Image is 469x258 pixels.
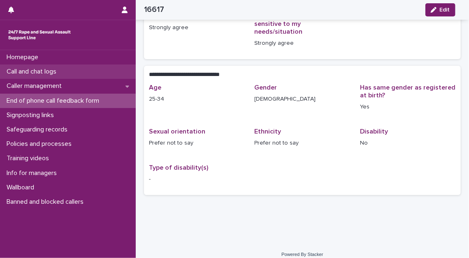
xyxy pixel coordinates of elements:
p: Prefer not to say [255,139,351,147]
p: Signposting links [3,111,60,119]
p: Prefer not to say [149,139,245,147]
img: rhQMoQhaT3yELyF149Cw [7,27,72,43]
p: Caller management [3,82,68,90]
p: Wallboard [3,184,41,191]
p: 25-34 [149,95,245,104]
p: Policies and processes [3,140,78,148]
span: The support I received was sensitive to my needs/situation [255,13,336,35]
p: Yes [360,103,456,111]
p: - [149,175,245,184]
p: Training videos [3,154,56,162]
span: Ethnicity [255,128,281,135]
p: Safeguarding records [3,126,74,134]
p: Call and chat logs [3,68,63,76]
p: End of phone call feedback form [3,97,106,105]
button: Edit [425,3,455,16]
p: Strongly agree [255,39,351,48]
span: Type of disability(s) [149,164,208,171]
h2: 16617 [144,5,164,14]
span: Disability [360,128,388,135]
p: Info for managers [3,169,63,177]
span: Gender [255,84,277,91]
p: [DEMOGRAPHIC_DATA] [255,95,351,104]
p: Homepage [3,53,45,61]
p: Strongly agree [149,23,245,32]
span: Edit [440,7,450,13]
p: No [360,139,456,147]
span: Has same gender as registered at birth? [360,84,455,99]
span: Sexual orientation [149,128,205,135]
span: Age [149,84,161,91]
a: Powered By Stacker [281,252,323,257]
p: Banned and blocked callers [3,198,90,206]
